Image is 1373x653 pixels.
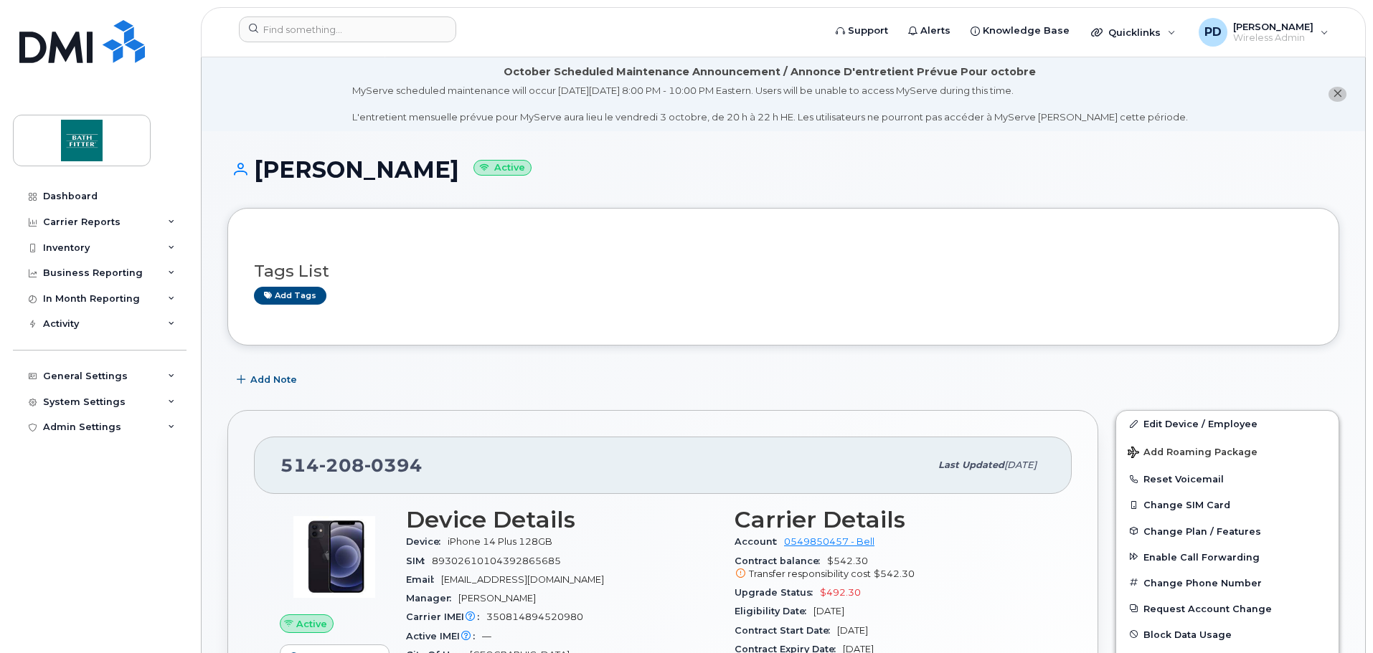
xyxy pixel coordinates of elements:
[406,507,717,533] h3: Device Details
[482,631,491,642] span: —
[820,587,861,598] span: $492.30
[227,367,309,393] button: Add Note
[291,514,377,600] img: image20231002-3703462-trllhy.jpeg
[735,587,820,598] span: Upgrade Status
[735,606,813,616] span: Eligibility Date
[406,556,432,566] span: SIM
[441,574,604,585] span: [EMAIL_ADDRESS][DOMAIN_NAME]
[735,507,1046,533] h3: Carrier Details
[406,631,482,642] span: Active IMEI
[227,157,1339,182] h1: [PERSON_NAME]
[406,611,486,622] span: Carrier IMEI
[319,454,364,476] span: 208
[749,568,871,579] span: Transfer responsibility cost
[406,574,441,585] span: Email
[1116,596,1339,621] button: Request Account Change
[504,65,1036,80] div: October Scheduled Maintenance Announcement / Annonce D'entretient Prévue Pour octobre
[1116,437,1339,466] button: Add Roaming Package
[1116,544,1339,570] button: Enable Call Forwarding
[735,556,1046,581] span: $542.30
[1143,551,1260,562] span: Enable Call Forwarding
[406,536,448,547] span: Device
[735,556,827,566] span: Contract balance
[735,625,837,636] span: Contract Start Date
[296,617,327,631] span: Active
[1116,518,1339,544] button: Change Plan / Features
[784,536,874,547] a: 0549850457 - Bell
[406,593,458,604] span: Manager
[364,454,423,476] span: 0394
[938,459,1004,470] span: Last updated
[352,84,1188,124] div: MyServe scheduled maintenance will occur [DATE][DATE] 8:00 PM - 10:00 PM Eastern. Users will be u...
[1116,411,1339,437] a: Edit Device / Employee
[1329,87,1346,102] button: close notification
[1116,466,1339,492] button: Reset Voicemail
[486,611,583,622] span: 350814894520980
[874,568,915,579] span: $542.30
[1004,459,1037,470] span: [DATE]
[250,373,297,386] span: Add Note
[1116,621,1339,647] button: Block Data Usage
[1128,447,1258,460] span: Add Roaming Package
[448,536,552,547] span: iPhone 14 Plus 128GB
[1143,525,1261,536] span: Change Plan / Features
[458,593,536,604] span: [PERSON_NAME]
[432,556,561,566] span: 89302610104392865685
[735,536,784,547] span: Account
[254,262,1313,280] h3: Tags List
[280,454,423,476] span: 514
[837,625,868,636] span: [DATE]
[473,160,532,176] small: Active
[1116,570,1339,596] button: Change Phone Number
[254,287,326,305] a: Add tags
[813,606,844,616] span: [DATE]
[1116,492,1339,518] button: Change SIM Card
